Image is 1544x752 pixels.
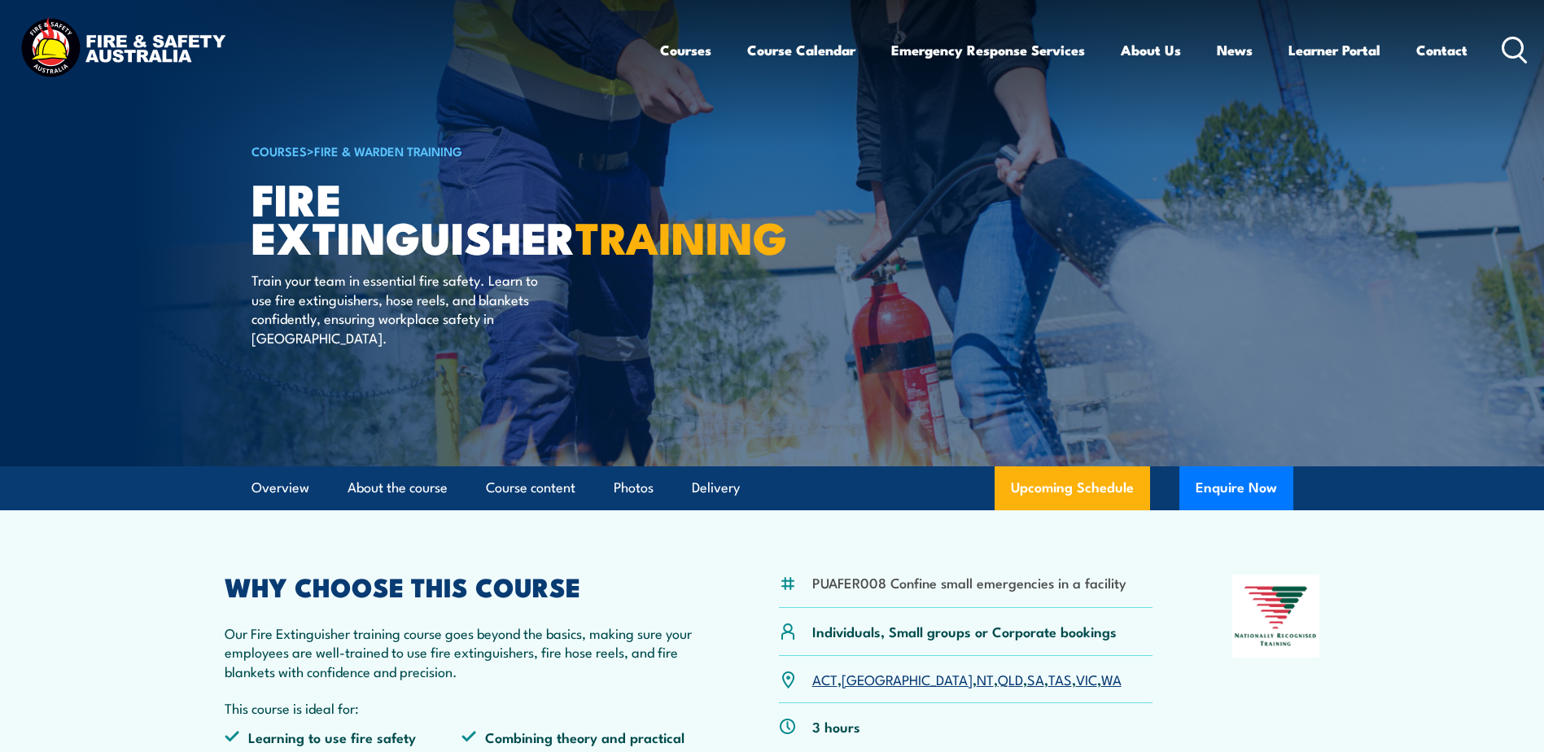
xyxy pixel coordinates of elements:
[1217,28,1253,72] a: News
[812,670,1122,689] p: , , , , , , ,
[1027,669,1044,689] a: SA
[252,466,309,509] a: Overview
[977,669,994,689] a: NT
[998,669,1023,689] a: QLD
[252,142,307,160] a: COURSES
[1076,669,1097,689] a: VIC
[842,669,973,689] a: [GEOGRAPHIC_DATA]
[225,575,700,597] h2: WHY CHOOSE THIS COURSE
[1048,669,1072,689] a: TAS
[812,622,1117,641] p: Individuals, Small groups or Corporate bookings
[747,28,855,72] a: Course Calendar
[1232,575,1320,658] img: Nationally Recognised Training logo.
[995,466,1150,510] a: Upcoming Schedule
[1121,28,1181,72] a: About Us
[252,141,654,160] h6: >
[1101,669,1122,689] a: WA
[1416,28,1467,72] a: Contact
[812,717,860,736] p: 3 hours
[812,573,1126,592] li: PUAFER008 Confine small emergencies in a facility
[575,202,787,269] strong: TRAINING
[891,28,1085,72] a: Emergency Response Services
[486,466,575,509] a: Course content
[614,466,654,509] a: Photos
[252,179,654,255] h1: Fire Extinguisher
[348,466,448,509] a: About the course
[1179,466,1293,510] button: Enquire Now
[660,28,711,72] a: Courses
[225,698,700,717] p: This course is ideal for:
[1288,28,1380,72] a: Learner Portal
[812,669,838,689] a: ACT
[692,466,740,509] a: Delivery
[225,623,700,680] p: Our Fire Extinguisher training course goes beyond the basics, making sure your employees are well...
[252,270,549,347] p: Train your team in essential fire safety. Learn to use fire extinguishers, hose reels, and blanke...
[314,142,462,160] a: Fire & Warden Training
